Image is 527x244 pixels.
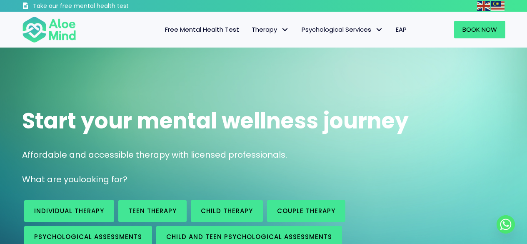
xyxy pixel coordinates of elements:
[396,25,407,34] span: EAP
[267,200,345,222] a: Couple therapy
[302,25,383,34] span: Psychological Services
[22,2,173,12] a: Take our free mental health test
[128,206,177,215] span: Teen Therapy
[118,200,187,222] a: Teen Therapy
[295,21,390,38] a: Psychological ServicesPsychological Services: submenu
[201,206,253,215] span: Child Therapy
[373,24,385,36] span: Psychological Services: submenu
[477,1,490,11] img: en
[491,1,505,10] a: Malay
[279,24,291,36] span: Therapy: submenu
[22,106,409,136] span: Start your mental wellness journey
[22,174,79,185] span: What are you
[22,149,505,161] p: Affordable and accessible therapy with licensed professionals.
[454,21,505,38] a: Book Now
[33,2,173,10] h3: Take our free mental health test
[252,25,289,34] span: Therapy
[191,200,263,222] a: Child Therapy
[477,1,491,10] a: English
[166,232,332,241] span: Child and Teen Psychological assessments
[390,21,413,38] a: EAP
[497,215,515,234] a: Whatsapp
[491,1,505,11] img: ms
[87,21,413,38] nav: Menu
[245,21,295,38] a: TherapyTherapy: submenu
[159,21,245,38] a: Free Mental Health Test
[277,206,335,215] span: Couple therapy
[165,25,239,34] span: Free Mental Health Test
[79,174,127,185] span: looking for?
[22,16,76,43] img: Aloe mind Logo
[24,200,114,222] a: Individual therapy
[34,206,104,215] span: Individual therapy
[34,232,142,241] span: Psychological assessments
[462,25,497,34] span: Book Now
